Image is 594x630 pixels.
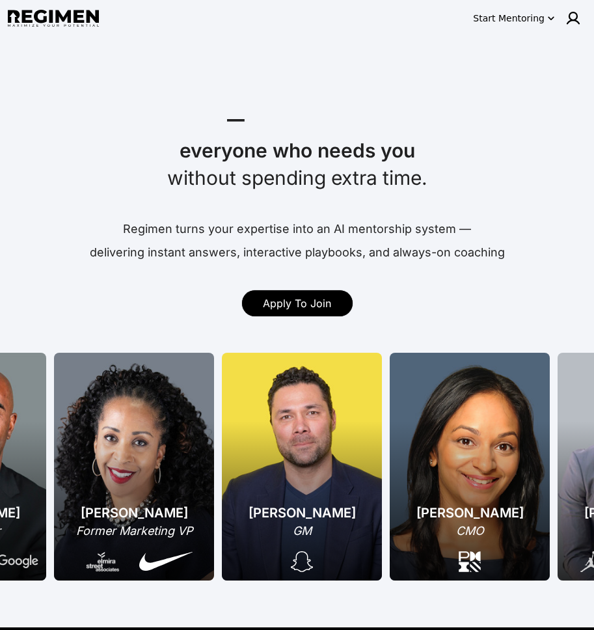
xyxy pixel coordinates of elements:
[470,8,558,29] button: Start Mentoring
[416,504,524,522] div: [PERSON_NAME]
[249,504,356,522] div: [PERSON_NAME]
[123,220,471,238] div: Regimen turns your expertise into an AI mentorship system —
[76,504,193,522] div: [PERSON_NAME]
[8,10,99,27] img: Regimen logo
[76,522,193,540] div: Former Marketing VP
[263,297,331,310] span: Apply To Join
[473,12,545,25] div: Start Mentoring
[227,81,245,130] div: _
[90,243,505,262] div: delivering instant answers, interactive playbooks, and always-on coaching
[249,522,356,540] div: GM
[13,165,581,191] div: without spending extra time.
[13,137,581,164] div: everyone who needs you
[565,10,581,26] img: user icon
[416,522,524,540] div: CMO
[242,290,353,316] a: Apply To Join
